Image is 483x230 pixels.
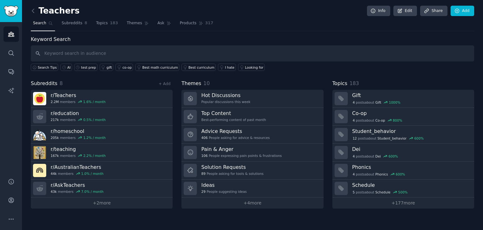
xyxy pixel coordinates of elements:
[201,189,247,194] div: People suggesting ideas
[67,65,70,70] div: AI
[375,118,385,123] span: Co-op
[201,182,247,188] h3: Ideas
[31,108,173,126] a: r/education217kmembers0.5% / month
[352,146,470,152] h3: Dei
[33,164,46,177] img: AustralianTeachers
[100,64,114,71] a: gift
[332,80,347,88] span: Topics
[31,18,55,31] a: Search
[51,171,103,176] div: members
[181,64,216,71] a: Best curriculum
[375,100,381,105] span: Gift
[83,153,106,158] div: 2.2 % / month
[178,18,215,31] a: Products317
[201,135,208,140] span: 406
[205,20,214,26] span: 317
[125,18,151,31] a: Themes
[353,100,355,105] span: 4
[51,182,103,188] h3: r/ AskTeachers
[393,118,402,123] div: 800 %
[203,80,210,86] span: 10
[181,180,323,198] a: Ideas29People suggesting ideas
[31,36,70,42] label: Keyword Search
[332,180,474,198] a: Schedule5postsaboutSchedule500%
[51,153,106,158] div: members
[353,190,355,194] span: 5
[332,108,474,126] a: Co-op4postsaboutCo-op800%
[389,154,398,158] div: 600 %
[31,45,474,61] input: Keyword search in audience
[59,18,89,31] a: Subreddits8
[181,144,323,162] a: Pain & Anger106People expressing pain points & frustrations
[31,162,173,180] a: r/AustralianTeachers44kmembers1.0% / month
[332,144,474,162] a: Dei4postsaboutDei600%
[201,128,269,135] h3: Advice Requests
[33,128,46,141] img: homeschool
[51,118,59,122] span: 217k
[51,189,57,194] span: 43k
[81,171,103,176] div: 1.0 % / month
[225,65,234,70] div: I hate
[31,90,173,108] a: r/Teachers2.2Mmembers1.6% / month
[181,126,323,144] a: Advice Requests406People asking for advice & resources
[31,64,58,71] button: Search Tips
[60,64,72,71] a: AI
[201,118,266,122] div: Best-performing content of past month
[375,190,391,194] span: Schedule
[332,198,474,209] a: +177more
[107,65,112,70] div: gift
[115,64,133,71] a: co-op
[81,189,103,194] div: 7.0 % / month
[31,80,58,88] span: Subreddits
[31,144,173,162] a: r/teaching167kmembers2.2% / month
[201,171,205,176] span: 89
[110,20,118,26] span: 183
[38,65,57,70] span: Search Tips
[81,65,96,70] div: test prep
[238,64,265,71] a: Looking for
[122,65,131,70] div: co-op
[51,100,106,104] div: members
[367,6,390,16] a: Info
[352,100,401,105] div: post s about
[420,6,447,16] a: Share
[51,153,59,158] span: 167k
[31,198,173,209] a: +2more
[201,110,266,117] h3: Top Content
[398,190,408,194] div: 500 %
[353,172,355,176] span: 4
[353,118,355,123] span: 4
[352,110,470,117] h3: Co-op
[60,80,63,86] span: 8
[74,64,97,71] a: test prep
[83,135,106,140] div: 1.2 % / month
[31,6,80,16] h2: Teachers
[352,171,406,177] div: post s about
[62,20,82,26] span: Subreddits
[353,136,357,141] span: 12
[218,64,236,71] a: I hate
[96,20,108,26] span: Topics
[396,172,405,176] div: 600 %
[31,126,173,144] a: r/homeschool205kmembers1.2% / month
[188,65,214,70] div: Best curriculum
[201,92,250,99] h3: Hot Discussions
[83,100,106,104] div: 1.6 % / month
[332,162,474,180] a: Phonics4postsaboutPhonics600%
[181,162,323,180] a: Solution Requests89People asking for tools & solutions
[201,146,282,152] h3: Pain & Anger
[332,126,474,144] a: Student_behavior12postsaboutStudent_behavior600%
[51,110,106,117] h3: r/ education
[181,198,323,209] a: +4more
[352,182,470,188] h3: Schedule
[51,118,106,122] div: members
[201,164,264,170] h3: Solution Requests
[94,18,120,31] a: Topics183
[201,153,282,158] div: People expressing pain points & frustrations
[201,135,269,140] div: People asking for advice & resources
[377,136,407,141] span: Student_behavior
[33,92,46,105] img: Teachers
[155,18,173,31] a: Ask
[51,146,106,152] h3: r/ teaching
[353,154,355,158] span: 4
